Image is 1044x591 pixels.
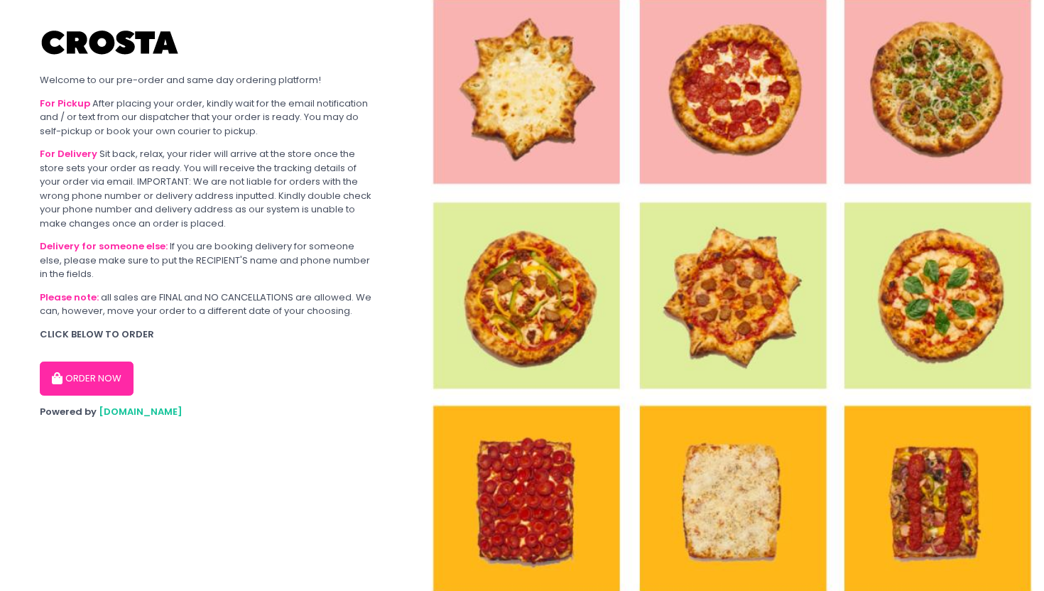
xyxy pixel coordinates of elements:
[40,21,182,64] img: Crosta Pizzeria
[40,73,378,87] div: Welcome to our pre-order and same day ordering platform!
[40,97,90,110] b: For Pickup
[40,239,168,253] b: Delivery for someone else:
[40,147,97,161] b: For Delivery
[99,405,183,418] a: [DOMAIN_NAME]
[40,291,378,318] div: all sales are FINAL and NO CANCELLATIONS are allowed. We can, however, move your order to a diffe...
[40,291,99,304] b: Please note:
[40,405,378,419] div: Powered by
[40,97,378,139] div: After placing your order, kindly wait for the email notification and / or text from our dispatche...
[40,327,378,342] div: CLICK BELOW TO ORDER
[40,239,378,281] div: If you are booking delivery for someone else, please make sure to put the RECIPIENT'S name and ph...
[40,362,134,396] button: ORDER NOW
[40,147,378,230] div: Sit back, relax, your rider will arrive at the store once the store sets your order as ready. You...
